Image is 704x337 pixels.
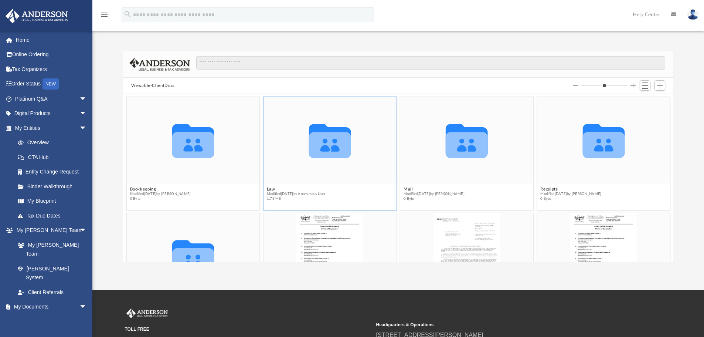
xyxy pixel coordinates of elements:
a: Online Ordering [5,47,98,62]
img: Anderson Advisors Platinum Portal [125,309,169,318]
span: 0 Byte [130,196,191,201]
button: Add [654,80,666,91]
small: TOLL FREE [125,326,371,333]
button: Switch to List View [640,80,651,91]
a: Entity Change Request [10,165,98,179]
button: Increase column size [630,83,636,88]
a: Overview [10,135,98,150]
span: 0 Byte [404,196,465,201]
button: Viewable-ClientDocs [131,82,175,89]
a: My Documentsarrow_drop_down [5,300,94,314]
span: 1.78 MB [267,196,326,201]
a: [PERSON_NAME] System [10,261,94,285]
span: Modified [DATE] by [PERSON_NAME] [540,192,601,196]
a: CTA Hub [10,150,98,165]
a: Tax Due Dates [10,208,98,223]
span: Modified [DATE] by Anonymous User [267,192,326,196]
a: My [PERSON_NAME] Team [10,237,91,261]
i: menu [100,10,109,19]
button: Decrease column size [573,83,578,88]
a: Binder Walkthrough [10,179,98,194]
a: Home [5,33,98,47]
a: Order StatusNEW [5,77,98,92]
span: Modified [DATE] by [PERSON_NAME] [404,192,465,196]
a: Platinum Q&Aarrow_drop_down [5,91,98,106]
i: search [123,10,132,18]
img: User Pic [687,9,698,20]
a: Tax Organizers [5,62,98,77]
span: arrow_drop_down [79,223,94,238]
div: grid [123,94,674,262]
a: My Entitiesarrow_drop_down [5,121,98,135]
span: arrow_drop_down [79,300,94,315]
a: My Blueprint [10,194,94,209]
span: 0 Byte [540,196,601,201]
div: NEW [42,78,59,90]
button: Mail [404,187,465,192]
img: Anderson Advisors Platinum Portal [3,9,70,23]
button: Receipts [540,187,601,192]
span: arrow_drop_down [79,106,94,121]
small: Headquarters & Operations [376,321,622,328]
a: menu [100,14,109,19]
input: Search files and folders [196,56,665,70]
a: Client Referrals [10,285,94,300]
span: Modified [DATE] by [PERSON_NAME] [130,192,191,196]
a: My [PERSON_NAME] Teamarrow_drop_down [5,223,94,238]
a: Digital Productsarrow_drop_down [5,106,98,121]
button: Law [267,187,326,192]
span: arrow_drop_down [79,121,94,136]
span: arrow_drop_down [79,91,94,107]
button: Bookkeeping [130,187,191,192]
input: Column size [581,83,628,88]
